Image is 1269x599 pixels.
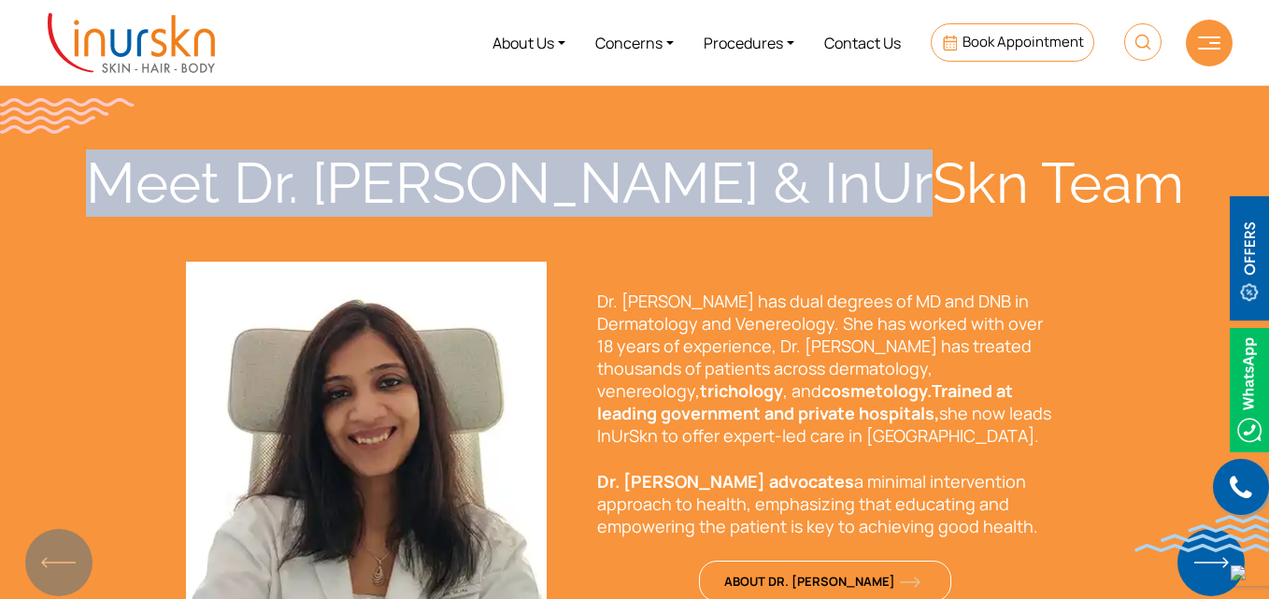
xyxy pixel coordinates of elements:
img: Whatsappicon [1230,328,1269,452]
img: bluewave [1134,515,1269,552]
div: Next slide [1198,542,1223,583]
img: HeaderSearch [1124,23,1162,61]
a: Book Appointment [931,23,1094,62]
img: orange-arrow [900,577,920,588]
strong: Dr. [PERSON_NAME] advocates [597,470,854,492]
div: Meet Dr. [PERSON_NAME] & InUrSkn Team [36,150,1233,217]
strong: trichology [700,379,783,402]
a: Procedures [689,7,809,78]
strong: cosmetology.Trained at leading government and private hospitals, [597,379,1013,424]
p: Dr. [PERSON_NAME] has dual degrees of MD and DNB in Dermatology and Venereology. She has worked w... [597,290,1055,447]
a: Concerns [580,7,689,78]
a: Whatsappicon [1230,378,1269,398]
img: offerBt [1230,196,1269,321]
p: a minimal intervention approach to health, emphasizing that educating and empowering the patient ... [597,470,1055,537]
span: Book Appointment [962,32,1084,51]
img: BlueNextArrow [1177,529,1245,596]
a: Contact Us [809,7,916,78]
img: up-blue-arrow.svg [1231,565,1246,580]
img: inurskn-logo [48,13,215,73]
img: hamLine.svg [1198,36,1220,50]
a: About Us [478,7,580,78]
span: About Dr. [PERSON_NAME] [724,573,920,590]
